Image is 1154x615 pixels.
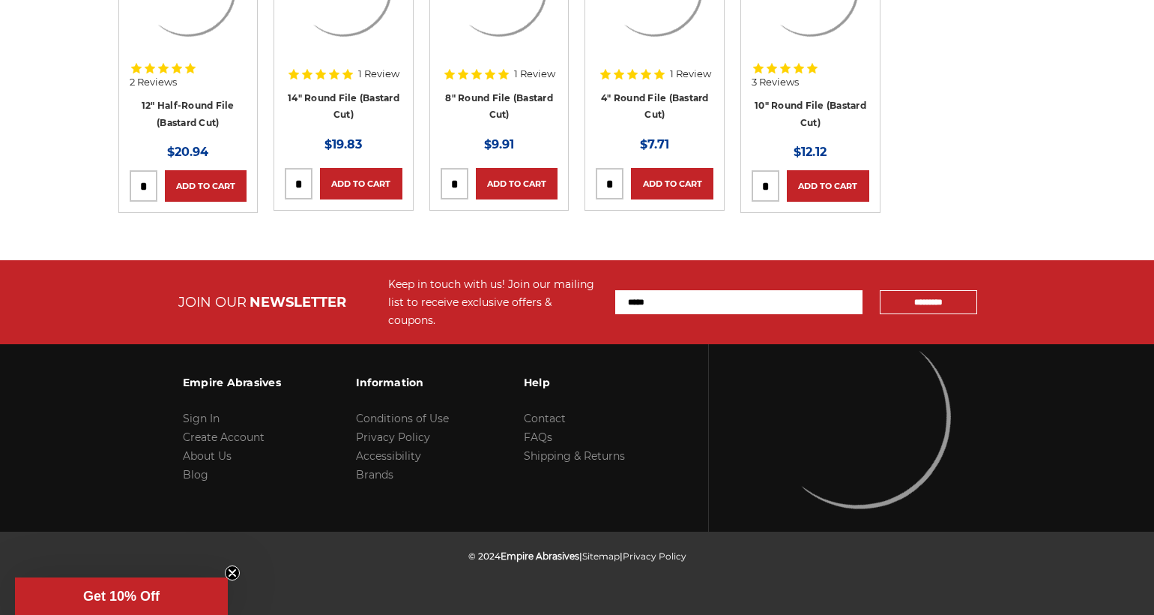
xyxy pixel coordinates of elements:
[142,100,235,128] a: 12" Half-Round File (Bastard Cut)
[746,304,971,529] img: Empire Abrasives Logo Image
[623,550,686,562] a: Privacy Policy
[130,77,177,87] span: 2 Reviews
[476,168,558,199] a: Add to Cart
[755,100,866,128] a: 10" Round File (Bastard Cut)
[524,367,625,398] h3: Help
[358,69,399,79] span: 1 Review
[582,550,620,562] a: Sitemap
[165,170,247,202] a: Add to Cart
[794,145,827,159] span: $12.12
[445,92,553,121] a: 8" Round File (Bastard Cut)
[524,412,566,425] a: Contact
[524,430,552,444] a: FAQs
[356,367,449,398] h3: Information
[183,449,232,463] a: About Us
[484,137,514,151] span: $9.91
[356,468,393,481] a: Brands
[514,69,555,79] span: 1 Review
[468,547,686,565] p: © 2024 | |
[15,577,228,615] div: Get 10% OffClose teaser
[356,430,430,444] a: Privacy Policy
[167,145,208,159] span: $20.94
[787,170,869,202] a: Add to Cart
[670,69,711,79] span: 1 Review
[524,449,625,463] a: Shipping & Returns
[225,565,240,580] button: Close teaser
[388,275,600,329] div: Keep in touch with us! Join our mailing list to receive exclusive offers & coupons.
[356,449,421,463] a: Accessibility
[752,77,799,87] span: 3 Reviews
[601,92,709,121] a: 4" Round File (Bastard Cut)
[640,137,669,151] span: $7.71
[183,468,208,481] a: Blog
[501,550,579,562] span: Empire Abrasives
[183,367,281,398] h3: Empire Abrasives
[250,294,346,310] span: NEWSLETTER
[324,137,362,151] span: $19.83
[320,168,402,199] a: Add to Cart
[183,412,220,425] a: Sign In
[631,168,713,199] a: Add to Cart
[288,92,399,121] a: 14" Round File (Bastard Cut)
[178,294,247,310] span: JOIN OUR
[356,412,449,425] a: Conditions of Use
[83,589,160,604] span: Get 10% Off
[183,430,265,444] a: Create Account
